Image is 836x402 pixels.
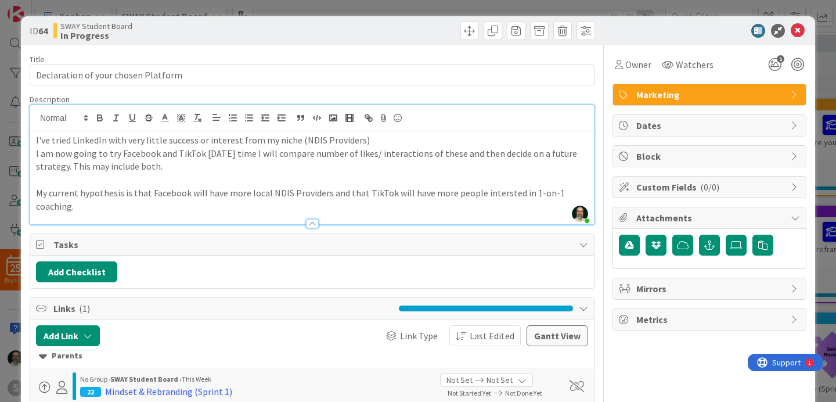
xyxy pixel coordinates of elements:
[448,389,491,397] span: Not Started Yet
[676,58,714,71] span: Watchers
[24,2,53,16] span: Support
[625,58,651,71] span: Owner
[446,374,473,386] span: Not Set
[36,147,588,173] p: I am now going to try Facebook and TikTok [DATE] time I will compare number of likes/ interaction...
[39,350,585,362] div: Parents
[80,375,110,383] span: No Group ›
[636,211,785,225] span: Attachments
[449,325,521,346] button: Last Edited
[80,387,101,397] div: 22
[636,282,785,296] span: Mirrors
[53,301,393,315] span: Links
[30,94,70,105] span: Description
[60,31,132,40] b: In Progress
[30,54,45,64] label: Title
[60,5,63,14] div: 1
[30,24,48,38] span: ID
[777,55,784,63] span: 1
[79,303,90,314] span: ( 1 )
[636,180,785,194] span: Custom Fields
[36,261,117,282] button: Add Checklist
[110,375,182,383] b: SWAY Student Board ›
[505,389,542,397] span: Not Done Yet
[105,385,232,399] div: Mindset & Rebranding (Sprint 1)
[53,238,573,252] span: Tasks
[36,134,588,147] p: I've tried LinkedIn with very little success or interest from my niche (NDIS Providers)
[36,325,100,346] button: Add Link
[700,181,719,193] span: ( 0/0 )
[636,88,785,102] span: Marketing
[60,21,132,31] span: SWAY Student Board
[36,186,588,213] p: My current hypothesis is that Facebook will have more local NDIS Providers and that TikTok will h...
[38,25,48,37] b: 64
[487,374,513,386] span: Not Set
[636,149,785,163] span: Block
[636,119,785,132] span: Dates
[30,64,594,85] input: type card name here...
[636,313,785,326] span: Metrics
[470,329,514,343] span: Last Edited
[182,375,211,383] span: This Week
[527,325,588,346] button: Gantt View
[400,329,438,343] span: Link Type
[572,206,588,222] img: lnHWbgg1Ejk0LXEbgxa5puaEDdKwcAZd.png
